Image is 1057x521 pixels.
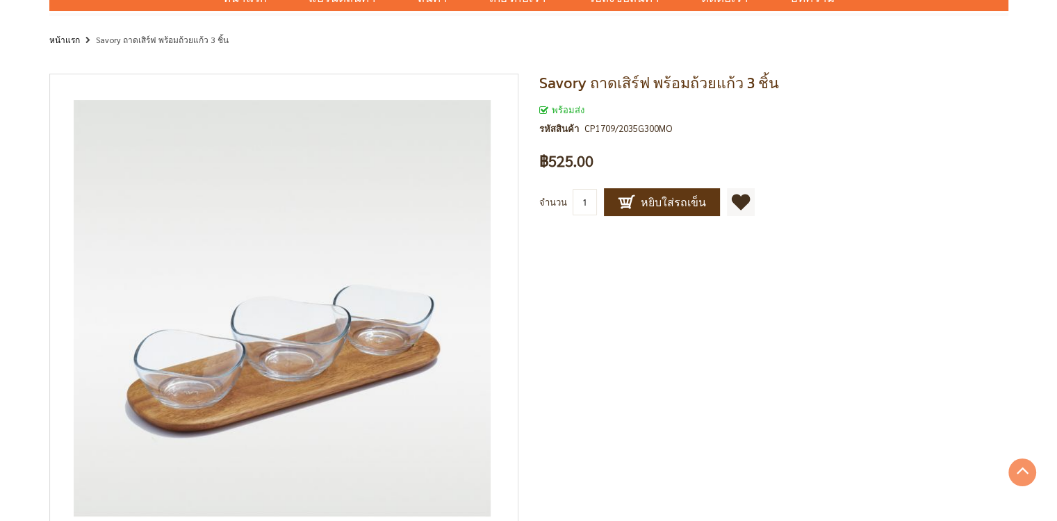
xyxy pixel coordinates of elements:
[727,188,755,216] a: เพิ่มไปยังรายการโปรด
[604,188,720,216] button: หยิบใส่รถเข็น
[82,32,229,49] li: Savory ถาดเสิร์ฟ พร้อมถ้วยแก้ว 3 ชิ้น
[74,100,491,517] img: Savory ถาดเสิร์ฟ พร้อมถ้วยแก้ว 3 ชิ้น
[539,154,593,169] span: ฿525.00
[539,121,584,136] strong: รหัสสินค้า
[539,72,779,94] span: Savory ถาดเสิร์ฟ พร้อมถ้วยแก้ว 3 ชิ้น
[49,32,80,47] a: หน้าแรก
[539,104,584,115] span: พร้อมส่ง
[539,102,1008,117] div: สถานะของสินค้า
[1008,458,1036,486] a: Go to Top
[539,196,567,208] span: จำนวน
[584,121,672,136] div: CP1709/2035G300MO
[618,194,706,210] span: หยิบใส่รถเข็น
